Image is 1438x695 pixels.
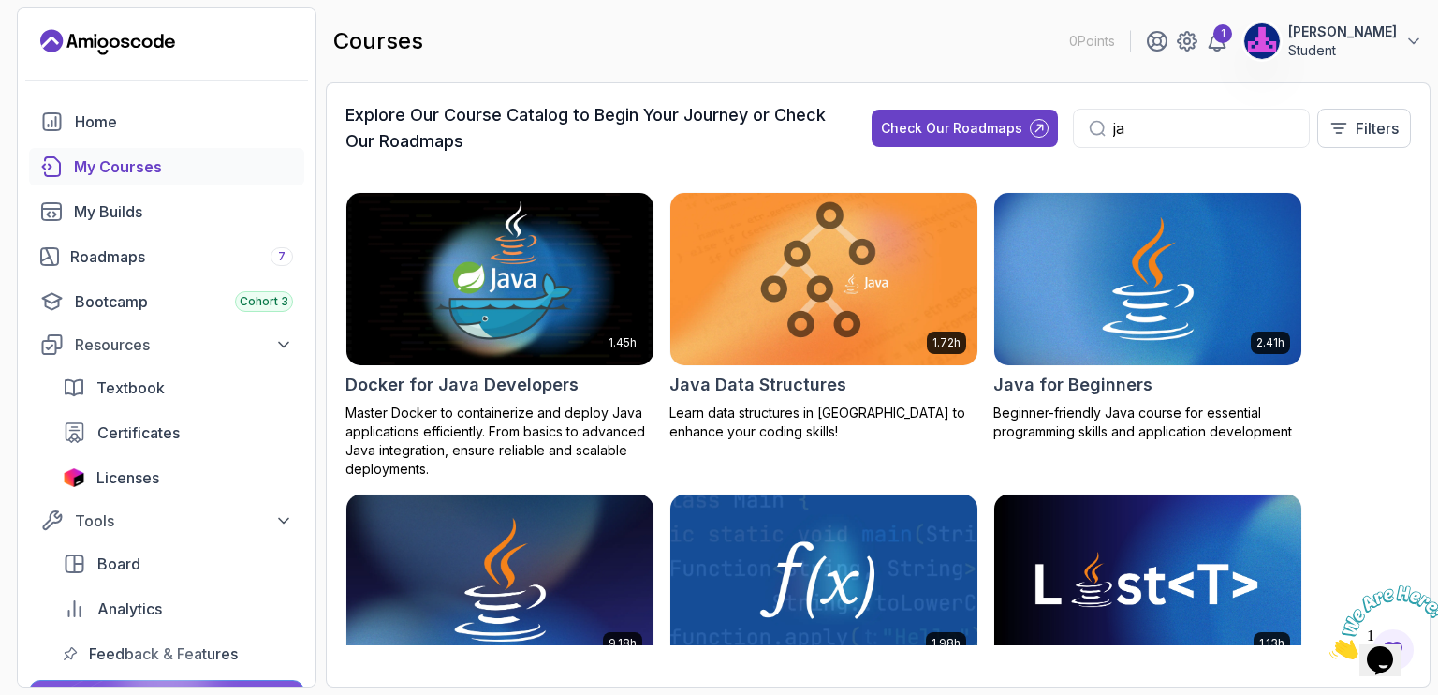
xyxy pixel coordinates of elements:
[1206,30,1228,52] a: 1
[97,421,180,444] span: Certificates
[994,495,1301,667] img: Java Generics card
[51,414,304,451] a: certificates
[51,545,304,583] a: board
[1213,24,1232,43] div: 1
[1288,22,1397,41] p: [PERSON_NAME]
[97,598,162,620] span: Analytics
[932,335,961,350] p: 1.72h
[1322,578,1438,667] iframe: chat widget
[51,459,304,496] a: licenses
[881,119,1022,138] div: Check Our Roadmaps
[345,192,654,479] a: Docker for Java Developers card1.45hDocker for Java DevelopersMaster Docker to containerize and d...
[345,102,838,155] h3: Explore Our Course Catalog to Begin Your Journey or Check Our Roadmaps
[51,369,304,407] a: textbook
[51,635,304,673] a: feedback
[1317,109,1411,148] button: Filters
[345,372,579,398] h2: Docker for Java Developers
[993,192,1302,441] a: Java for Beginners card2.41hJava for BeginnersBeginner-friendly Java course for essential program...
[29,328,304,362] button: Resources
[97,553,140,575] span: Board
[51,590,304,628] a: analytics
[29,283,304,320] a: bootcamp
[1244,23,1280,59] img: user profile image
[96,377,165,399] span: Textbook
[70,245,293,268] div: Roadmaps
[29,103,304,140] a: home
[96,466,159,489] span: Licenses
[1288,41,1397,60] p: Student
[609,335,637,350] p: 1.45h
[993,372,1152,398] h2: Java for Beginners
[1256,335,1284,350] p: 2.41h
[75,290,293,313] div: Bootcamp
[1259,636,1284,651] p: 1.13h
[345,404,654,479] p: Master Docker to containerize and deploy Java applications efficiently. From basics to advanced J...
[670,193,977,365] img: Java Data Structures card
[240,294,288,309] span: Cohort 3
[609,636,637,651] p: 9.18h
[29,504,304,538] button: Tools
[74,200,293,223] div: My Builds
[1356,117,1399,140] p: Filters
[1069,32,1115,51] p: 0 Points
[29,193,304,230] a: builds
[1113,117,1294,140] input: Search...
[40,27,175,57] a: Landing page
[993,404,1302,441] p: Beginner-friendly Java course for essential programming skills and application development
[994,193,1301,365] img: Java for Beginners card
[670,495,977,667] img: Java Functional Interfaces card
[89,643,238,665] span: Feedback & Features
[669,404,978,441] p: Learn data structures in [GEOGRAPHIC_DATA] to enhance your coding skills!
[75,510,293,532] div: Tools
[278,249,286,264] span: 7
[7,7,15,23] span: 1
[932,636,961,651] p: 1.98h
[29,148,304,185] a: courses
[872,110,1058,147] button: Check Our Roadmaps
[29,238,304,275] a: roadmaps
[346,193,653,365] img: Docker for Java Developers card
[75,111,293,133] div: Home
[669,372,846,398] h2: Java Data Structures
[7,7,124,81] img: Chat attention grabber
[1243,22,1423,60] button: user profile image[PERSON_NAME]Student
[669,192,978,441] a: Java Data Structures card1.72hJava Data StructuresLearn data structures in [GEOGRAPHIC_DATA] to e...
[346,495,653,667] img: Java for Developers card
[75,333,293,356] div: Resources
[333,26,423,56] h2: courses
[63,468,85,487] img: jetbrains icon
[74,155,293,178] div: My Courses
